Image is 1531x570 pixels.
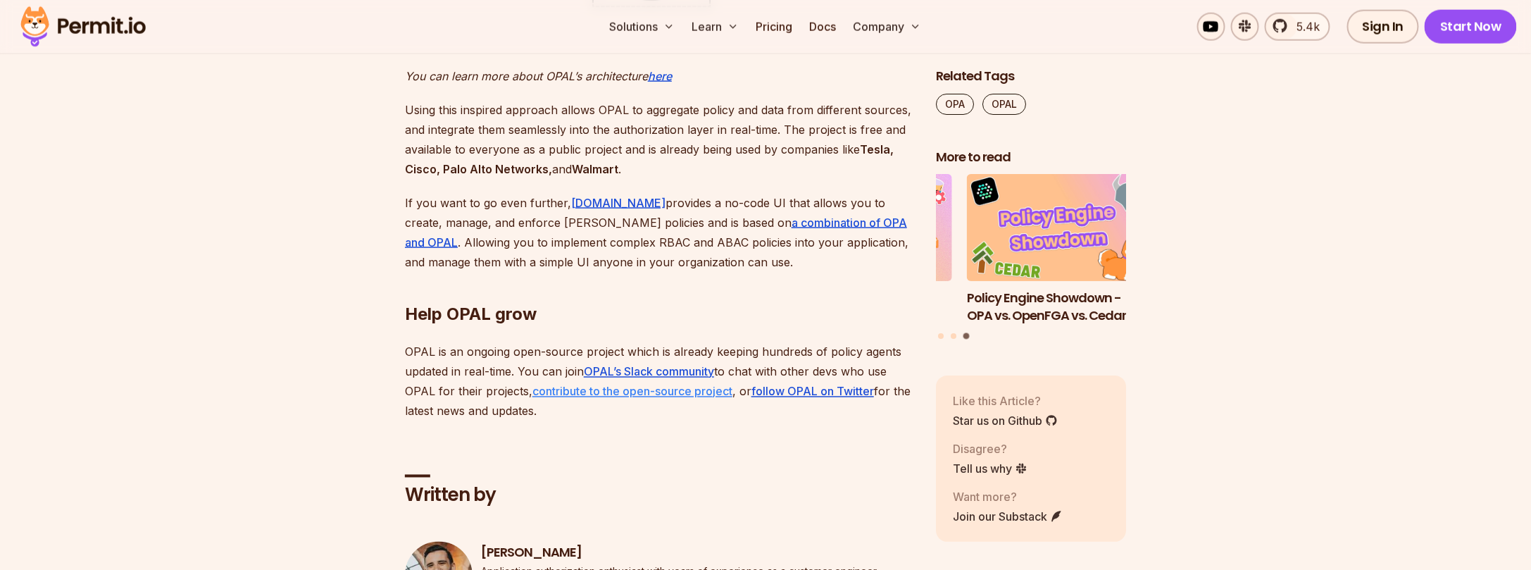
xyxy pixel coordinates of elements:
a: Sign In [1347,10,1420,44]
a: a combination of OPA and OPAL [405,216,907,249]
em: You can learn more about OPAL’s architecture [405,69,648,83]
span: 5.4k [1289,18,1320,35]
a: Star us on Github [953,412,1058,429]
p: Want more? [953,488,1063,505]
p: Like this Article? [953,392,1058,409]
button: Go to slide 1 [938,334,944,340]
p: OPAL is an ongoing open-source project which is already keeping hundreds of policy agents updated... [405,342,913,421]
button: Solutions [604,13,680,41]
a: here [648,69,672,83]
a: Pricing [750,13,798,41]
h3: Implementing Database Permissions [762,290,952,325]
h3: Policy Engine Showdown - OPA vs. OpenFGA vs. Cedar [967,290,1157,325]
a: contribute to the open-source project [532,385,732,399]
img: Permit logo [14,3,152,51]
a: 5.4k [1265,13,1330,41]
button: Learn [686,13,744,41]
button: Go to slide 3 [963,333,969,340]
p: If you want to go even further, provides a no-code UI that allows you to create, manage, and enfo... [405,193,913,272]
a: Tell us why [953,460,1027,477]
a: follow OPAL on Twitter [751,385,874,399]
h2: More to read [936,149,1126,166]
h2: Related Tags [936,68,1126,85]
h2: Help OPAL grow [405,247,913,326]
img: Policy Engine Showdown - OPA vs. OpenFGA vs. Cedar [967,175,1157,282]
img: Implementing Database Permissions [762,175,952,282]
li: 2 of 3 [762,175,952,325]
h2: Written by [405,483,913,509]
a: Docs [804,13,842,41]
strong: Tesla, Cisco, Palo Alto Networks, [405,142,894,176]
h3: [PERSON_NAME] [481,545,913,562]
p: Disagree? [953,440,1027,457]
button: Company [847,13,927,41]
a: OPAL [982,94,1026,115]
a: Policy Engine Showdown - OPA vs. OpenFGA vs. Cedar Policy Engine Showdown - OPA vs. OpenFGA vs. C... [967,175,1157,325]
a: Join our Substack [953,508,1063,525]
div: Posts [936,175,1126,342]
a: OPAL’s Slack community [584,365,714,379]
button: Go to slide 2 [951,334,956,340]
a: OPA [936,94,974,115]
a: [DOMAIN_NAME] [571,196,665,210]
strong: Walmart [572,162,618,176]
li: 3 of 3 [967,175,1157,325]
a: Start Now [1425,10,1517,44]
p: Using this inspired approach allows OPAL to aggregate policy and data from different sources, and... [405,100,913,179]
